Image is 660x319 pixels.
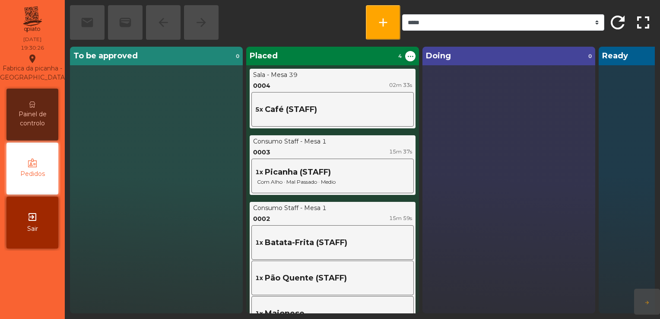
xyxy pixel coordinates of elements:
[255,309,263,318] span: 1x
[73,50,138,62] span: To be approved
[255,238,263,247] span: 1x
[21,44,44,52] div: 19:30:26
[255,274,263,283] span: 1x
[265,237,347,249] span: Batata-Frita (STAFF)
[27,54,38,64] i: location_on
[253,148,270,157] div: 0003
[389,215,412,221] span: 15m 59s
[265,166,331,178] span: Picanha (STAFF)
[304,204,327,213] div: Mesa 1
[265,104,317,115] span: Café (STAFF)
[376,16,390,29] span: add
[588,52,592,60] span: 0
[253,214,270,223] div: 0002
[633,12,654,33] span: fullscreen
[602,50,628,62] span: Ready
[607,12,628,33] span: refresh
[426,50,451,62] span: Doing
[389,148,412,155] span: 15m 37s
[304,137,327,146] div: Mesa 1
[255,178,410,186] span: Com Alho · Mal Passado · Medio
[405,51,416,61] button: ...
[253,81,270,90] div: 0004
[236,52,239,60] span: 0
[644,300,650,305] span: arrow_forward
[23,35,41,43] div: [DATE]
[389,82,412,88] span: 02m 33s
[265,272,347,284] span: Pão Quente (STAFF)
[9,110,56,128] span: Painel de controlo
[255,105,263,114] span: 5x
[27,224,38,233] span: Sair
[20,169,45,179] span: Pedidos
[253,137,302,146] div: Consumo Staff -
[606,5,629,40] button: refresh
[22,4,43,35] img: qpiato
[255,168,263,177] span: 1x
[27,212,38,222] i: exit_to_app
[253,204,302,213] div: Consumo Staff -
[366,5,400,40] button: add
[253,70,269,80] div: Sala -
[634,289,660,315] button: arrow_forward
[631,5,655,40] button: fullscreen
[250,50,278,62] span: Placed
[271,70,298,80] div: Mesa 39
[398,52,402,60] span: 4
